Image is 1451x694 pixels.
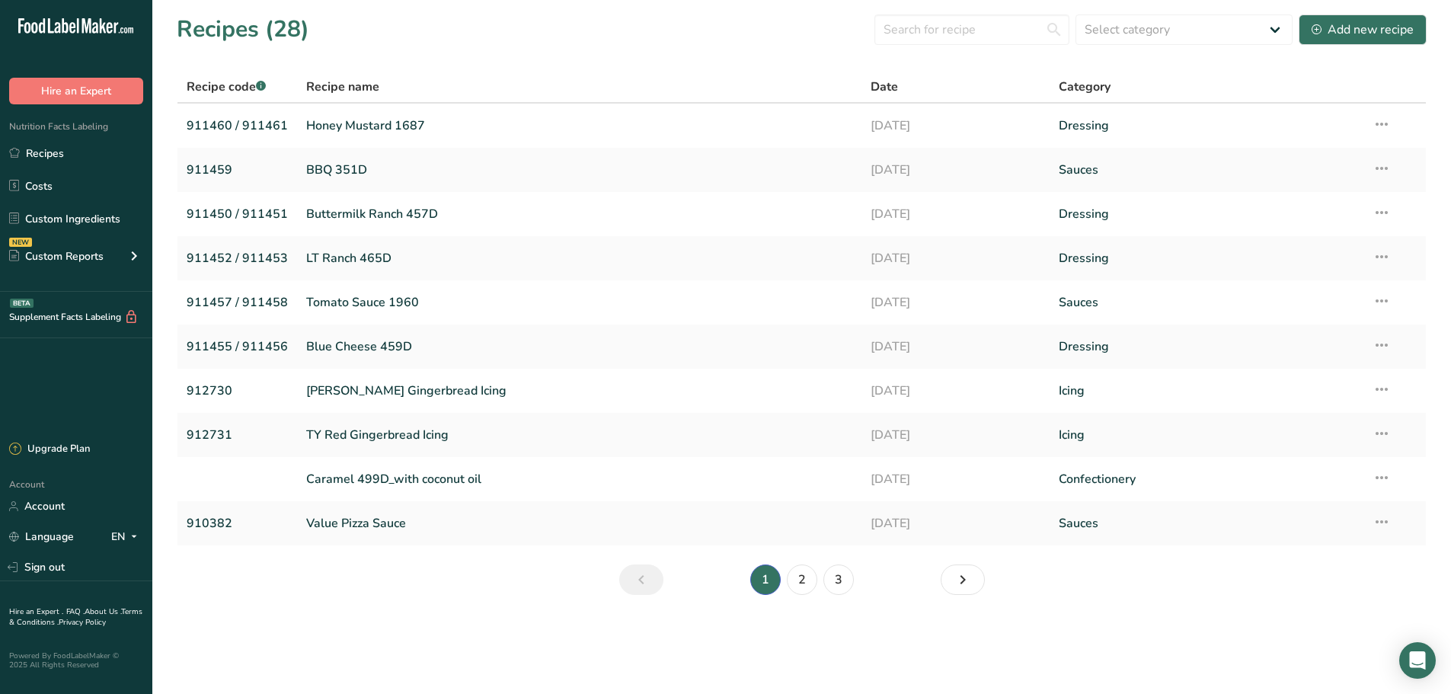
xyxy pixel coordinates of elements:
[306,375,852,407] a: [PERSON_NAME] Gingerbread Icing
[9,651,143,670] div: Powered By FoodLabelMaker © 2025 All Rights Reserved
[871,507,1040,539] a: [DATE]
[1059,507,1354,539] a: Sauces
[187,331,288,363] a: 911455 / 911456
[187,110,288,142] a: 911460 / 911461
[187,419,288,451] a: 912731
[871,242,1040,274] a: [DATE]
[306,419,852,451] a: TY Red Gingerbread Icing
[85,606,121,617] a: About Us .
[823,564,854,595] a: Page 3.
[66,606,85,617] a: FAQ .
[871,419,1040,451] a: [DATE]
[306,463,852,495] a: Caramel 499D_with coconut oil
[306,286,852,318] a: Tomato Sauce 1960
[9,606,142,628] a: Terms & Conditions .
[941,564,985,595] a: Next page
[306,507,852,539] a: Value Pizza Sauce
[306,154,852,186] a: BBQ 351D
[871,286,1040,318] a: [DATE]
[187,78,266,95] span: Recipe code
[187,154,288,186] a: 911459
[1059,331,1354,363] a: Dressing
[619,564,663,595] a: Previous page
[187,286,288,318] a: 911457 / 911458
[9,248,104,264] div: Custom Reports
[187,375,288,407] a: 912730
[306,198,852,230] a: Buttermilk Ranch 457D
[871,78,898,96] span: Date
[187,198,288,230] a: 911450 / 911451
[177,12,309,46] h1: Recipes (28)
[1059,198,1354,230] a: Dressing
[787,564,817,595] a: Page 2.
[1059,375,1354,407] a: Icing
[1059,463,1354,495] a: Confectionery
[871,375,1040,407] a: [DATE]
[9,78,143,104] button: Hire an Expert
[871,198,1040,230] a: [DATE]
[9,523,74,550] a: Language
[871,331,1040,363] a: [DATE]
[306,78,379,96] span: Recipe name
[1299,14,1427,45] button: Add new recipe
[10,299,34,308] div: BETA
[1312,21,1414,39] div: Add new recipe
[9,606,63,617] a: Hire an Expert .
[9,238,32,247] div: NEW
[306,331,852,363] a: Blue Cheese 459D
[59,617,106,628] a: Privacy Policy
[1059,286,1354,318] a: Sauces
[1059,419,1354,451] a: Icing
[306,110,852,142] a: Honey Mustard 1687
[874,14,1069,45] input: Search for recipe
[1059,78,1111,96] span: Category
[871,110,1040,142] a: [DATE]
[1059,154,1354,186] a: Sauces
[111,528,143,546] div: EN
[187,242,288,274] a: 911452 / 911453
[871,463,1040,495] a: [DATE]
[187,507,288,539] a: 910382
[1059,242,1354,274] a: Dressing
[1059,110,1354,142] a: Dressing
[871,154,1040,186] a: [DATE]
[1399,642,1436,679] div: Open Intercom Messenger
[9,442,90,457] div: Upgrade Plan
[306,242,852,274] a: LT Ranch 465D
